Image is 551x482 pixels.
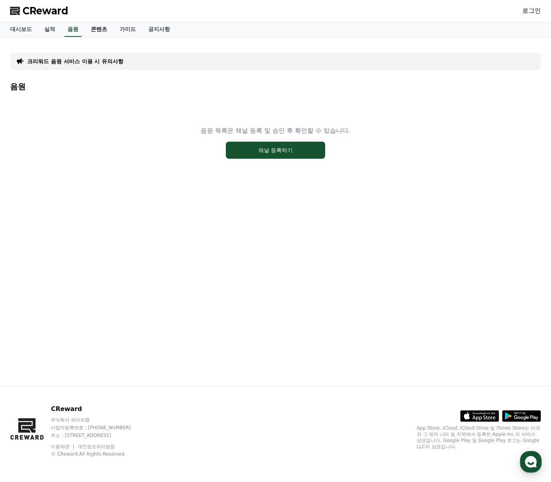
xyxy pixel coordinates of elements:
p: © CReward All Rights Reserved. [51,451,146,457]
button: 채널 등록하기 [226,142,325,159]
a: 실적 [38,22,61,37]
a: 대시보드 [4,22,38,37]
a: 가이드 [113,22,142,37]
p: 사업자등록번호 : [PHONE_NUMBER] [51,425,146,431]
span: CReward [23,5,68,17]
p: 주식회사 와이피랩 [51,417,146,423]
p: App Store, iCloud, iCloud Drive 및 iTunes Store는 미국과 그 밖의 나라 및 지역에서 등록된 Apple Inc.의 서비스 상표입니다. Goo... [417,425,541,450]
a: 공지사항 [142,22,176,37]
span: 설정 [120,258,129,264]
span: 대화 [71,258,80,264]
a: 개인정보처리방침 [78,444,115,449]
a: 홈 [2,246,51,265]
p: CReward [51,404,146,414]
a: 설정 [100,246,149,265]
a: 대화 [51,246,100,265]
h4: 음원 [10,82,541,91]
a: 콘텐츠 [85,22,113,37]
a: 로그인 [522,6,541,16]
p: 음원 목록은 채널 등록 및 승인 후 확인할 수 있습니다. [201,126,351,135]
a: 크리워드 음원 서비스 이용 시 유의사항 [27,57,123,65]
p: 주소 : [STREET_ADDRESS] [51,432,146,439]
a: CReward [10,5,68,17]
span: 홈 [24,258,29,264]
a: 음원 [64,22,81,37]
a: 이용약관 [51,444,75,449]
